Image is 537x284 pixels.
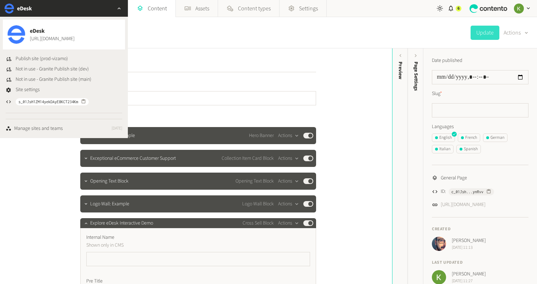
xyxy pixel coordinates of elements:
[514,4,524,14] img: Keelin Terry
[460,146,478,152] div: Spanish
[299,4,318,13] span: Settings
[235,178,274,185] span: Opening Text Block
[278,200,299,208] button: Actions
[457,5,460,12] span: 6
[432,90,442,98] label: Slug
[441,188,446,195] span: ID:
[6,86,40,94] a: Site settings
[432,123,528,131] label: Languages
[86,241,248,249] p: Shown only in CMS
[16,55,68,63] span: Publish site (prod-vizamo)
[432,237,446,251] img: Josh Angell
[278,219,299,227] button: Actions
[456,145,481,153] button: Spanish
[90,220,153,227] span: Explore eDesk Interactive Demo
[278,154,299,163] button: Actions
[432,145,454,153] button: Italian
[90,200,129,208] span: Logo Wall: Example
[86,234,114,241] span: Internal Name
[432,259,528,266] h4: Last updated
[452,270,486,278] span: [PERSON_NAME]
[504,26,528,40] button: Actions
[30,27,75,35] span: eDesk
[4,4,14,14] img: eDesk
[458,133,480,142] button: French
[7,25,26,44] img: eDesk
[16,76,91,83] span: Not in use - Granite Publish site (main)
[461,135,477,141] div: French
[222,155,274,162] span: Collection Item Card Block
[16,86,40,94] span: Site settings
[432,57,462,64] label: Date published
[278,131,299,140] button: Actions
[441,201,486,209] a: [URL][DOMAIN_NAME]
[486,135,504,141] div: German
[449,188,494,195] button: c_01Jsh...ynRvv
[435,135,452,141] div: English
[471,26,499,40] button: Update
[435,146,450,152] div: Italian
[432,226,528,232] h4: Created
[16,98,89,105] button: s_01JsH1ZM14yekDAyE8KCT234Km
[18,99,78,105] span: s_01JsH1ZM14yekDAyE8KCT234Km
[17,4,32,13] h2: eDesk
[6,125,63,132] a: Manage sites and teams
[238,4,271,13] span: Content types
[483,133,508,142] button: German
[441,174,467,182] span: General Page
[30,35,75,43] a: [URL][DOMAIN_NAME]
[278,177,299,185] button: Actions
[16,65,89,73] span: Not in use - Granite Publish site (dev)
[90,155,176,162] span: Exceptional eCommerce Customer Support
[14,125,63,132] div: Manage sites and teams
[451,189,483,195] span: c_01Jsh...ynRvv
[452,237,486,244] span: [PERSON_NAME]
[6,55,68,63] button: Publish site (prod-vizamo)
[6,65,89,73] button: Not in use - Granite Publish site (dev)
[412,62,420,91] span: Page Settings
[243,220,274,227] span: Cross Sell Block
[112,125,122,132] span: [DATE]
[242,200,274,208] span: Logo Wall Block
[249,132,274,140] span: Hero Banner
[6,76,91,83] button: Not in use - Granite Publish site (main)
[452,244,486,251] span: [DATE] 11:13
[90,178,129,185] span: Opening Text Block
[432,133,455,142] button: English
[397,62,404,79] div: Preview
